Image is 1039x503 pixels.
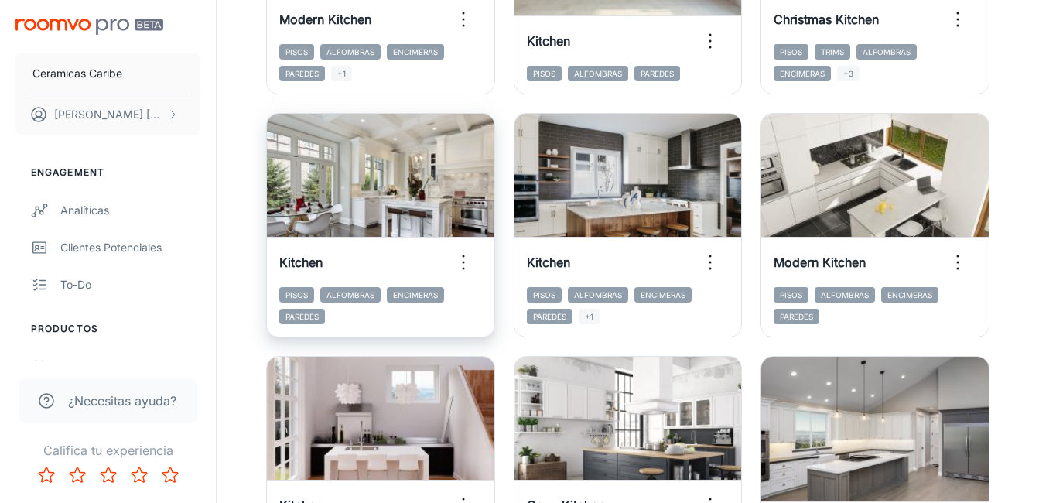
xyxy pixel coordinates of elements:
[387,287,444,303] span: Encimeras
[568,66,628,81] span: Alfombras
[331,66,352,81] span: +1
[527,66,562,81] span: Pisos
[634,66,680,81] span: Paredes
[320,287,381,303] span: Alfombras
[15,53,200,94] button: Ceramicas Caribe
[774,253,866,272] h6: Modern Kitchen
[279,44,314,60] span: Pisos
[68,392,176,410] span: ¿Necesitas ayuda?
[32,65,122,82] p: Ceramicas Caribe
[527,287,562,303] span: Pisos
[774,309,819,324] span: Paredes
[60,358,200,375] div: Mis productos
[54,106,163,123] p: [PERSON_NAME] [PERSON_NAME]
[815,44,850,60] span: Trims
[279,66,325,81] span: Paredes
[155,460,186,491] button: Rate 5 star
[837,66,860,81] span: +3
[527,309,572,324] span: Paredes
[579,309,600,324] span: +1
[12,441,203,460] p: Califica tu experiencia
[774,66,831,81] span: Encimeras
[634,287,692,303] span: Encimeras
[60,276,200,293] div: To-do
[527,32,570,50] h6: Kitchen
[774,44,808,60] span: Pisos
[856,44,917,60] span: Alfombras
[279,287,314,303] span: Pisos
[124,460,155,491] button: Rate 4 star
[60,239,200,256] div: Clientes potenciales
[279,309,325,324] span: Paredes
[15,94,200,135] button: [PERSON_NAME] [PERSON_NAME]
[568,287,628,303] span: Alfombras
[60,202,200,219] div: Analíticas
[62,460,93,491] button: Rate 2 star
[279,10,371,29] h6: Modern Kitchen
[31,460,62,491] button: Rate 1 star
[279,253,323,272] h6: Kitchen
[93,460,124,491] button: Rate 3 star
[527,253,570,272] h6: Kitchen
[15,19,163,35] img: Roomvo PRO Beta
[320,44,381,60] span: Alfombras
[815,287,875,303] span: Alfombras
[774,10,879,29] h6: Christmas Kitchen
[387,44,444,60] span: Encimeras
[774,287,808,303] span: Pisos
[881,287,938,303] span: Encimeras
